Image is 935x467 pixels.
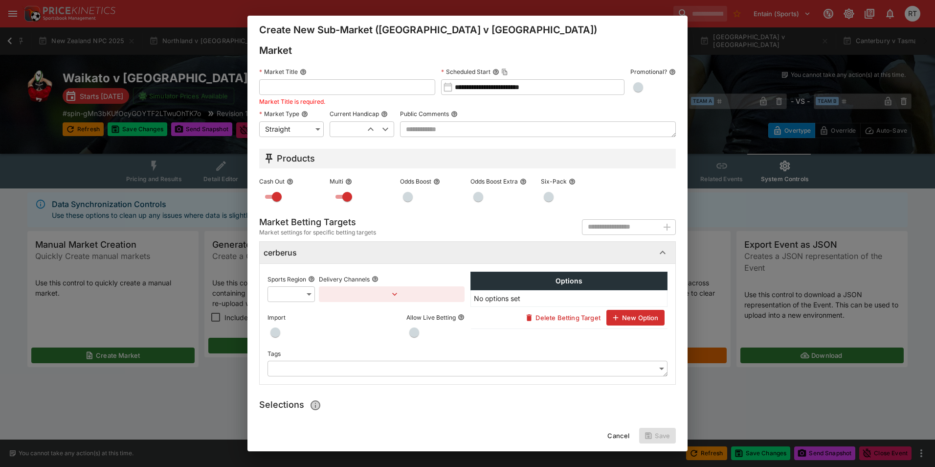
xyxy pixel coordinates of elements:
[259,216,376,228] h5: Market Betting Targets
[267,275,306,283] p: Sports Region
[606,310,665,326] button: New Option
[330,110,379,118] p: Current Handicap
[372,276,378,282] button: Delivery Channels
[267,313,286,322] p: Import
[259,44,292,57] h4: Market
[259,98,325,105] span: Market Title is required.
[330,177,343,186] p: Multi
[630,68,667,76] p: Promotional?
[259,121,324,137] div: Straight
[471,290,668,307] td: No options set
[520,178,527,185] button: Odds Boost Extra
[259,110,299,118] p: Market Type
[433,178,440,185] button: Odds Boost
[451,111,458,117] button: Public Comments
[259,177,285,186] p: Cash Out
[492,69,499,75] button: Scheduled StartCopy To Clipboard
[259,228,376,237] span: Market settings for specific betting targets
[277,153,315,164] h5: Products
[441,68,490,76] p: Scheduled Start
[520,310,606,326] button: Delete Betting Target
[669,69,676,75] button: Promotional?
[267,350,281,358] p: Tags
[259,68,298,76] p: Market Title
[400,177,431,186] p: Odds Boost
[501,69,508,75] button: Copy To Clipboard
[458,314,465,321] button: Allow Live Betting
[601,428,635,444] button: Cancel
[406,313,456,322] p: Allow Live Betting
[308,276,315,282] button: Sports Region
[471,272,668,290] th: Options
[307,397,324,414] button: Paste/Type a csv of selections prices here. When typing, a selection will be created as you creat...
[259,397,324,414] h5: Selections
[288,314,294,321] button: Import
[264,248,297,258] h6: cerberus
[541,177,567,186] p: Six-Pack
[345,178,352,185] button: Multi
[569,178,576,185] button: Six-Pack
[381,111,388,117] button: Current Handicap
[400,110,449,118] p: Public Comments
[319,275,370,283] p: Delivery Channels
[301,111,308,117] button: Market Type
[287,178,293,185] button: Cash Out
[470,177,518,186] p: Odds Boost Extra
[300,69,307,75] button: Market Title
[247,16,688,44] div: Create New Sub-Market ([GEOGRAPHIC_DATA] v [GEOGRAPHIC_DATA])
